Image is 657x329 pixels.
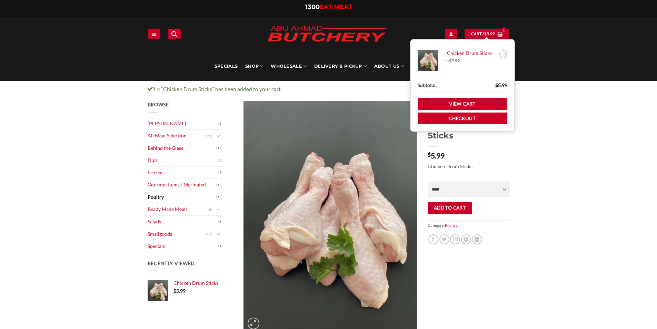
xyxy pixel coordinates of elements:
a: Specials [148,240,219,252]
a: Frozen [148,167,219,179]
span: (1) [218,241,222,251]
a: Delivery & Pickup [314,52,367,81]
a: Poultry [445,223,458,228]
a: Menu [148,29,160,39]
a: Chicken Drum Sticks [173,280,223,286]
a: Dips [148,154,219,166]
span: 1300 [305,3,320,11]
a: Share on LinkedIn [472,234,482,244]
span: (12) [216,192,222,202]
span: (2) [208,204,212,215]
a: Login [445,29,457,39]
a: Poultry [148,191,217,203]
p: Chicken Drum Sticks [428,163,509,171]
bdi: 5.99 [428,151,445,160]
bdi: 5.99 [449,58,460,63]
a: Email to a Friend [450,234,460,244]
span: Browse [148,101,169,107]
a: Pin on Pinterest [461,234,471,244]
span: (2) [218,216,222,227]
span: $ [428,152,431,157]
a: SHOP [245,52,263,81]
button: Add to cart [428,202,471,214]
a: Chicken Drum Sticks [444,50,497,56]
a: Remove Chicken Drum Sticks from cart [499,50,507,58]
a: Wholesale [271,52,307,81]
a: About Us [374,52,404,81]
img: Abu Ahmad Butchery [261,21,392,48]
span: (19) [216,143,222,153]
span: Cart / [471,31,495,37]
span: Category: [428,220,509,230]
span: (5) [218,155,222,166]
span: $ [495,82,498,88]
a: Search [168,29,181,39]
a: Share on Facebook [428,234,438,244]
a: View cart [418,98,507,110]
a: Salads [148,216,219,228]
a: [PERSON_NAME] [148,118,219,130]
span: (9) [218,167,222,178]
bdi: 5.99 [484,31,495,36]
a: Specials [215,52,238,81]
a: Ready Made Meals [148,203,209,215]
div: 1 × “Chicken Drum Sticks” has been added to your cart. [142,85,515,94]
a: All Meat Selection [148,130,207,142]
strong: Subtotal: [418,81,437,89]
span: $ [173,288,176,294]
bdi: 5.99 [173,288,186,294]
span: EAT MEAT [320,3,352,11]
span: $ [484,31,487,37]
bdi: 5.99 [495,82,507,88]
button: Toggle [214,132,222,140]
a: Share on Twitter [439,234,449,244]
button: Toggle [214,230,222,238]
span: (2) [218,118,222,129]
a: Smallgoods [148,228,207,240]
span: Recently Viewed [148,260,195,266]
span: (13) [216,180,222,190]
a: Behind the Glass [148,142,217,154]
a: View cart [465,29,509,39]
button: Toggle [214,206,222,213]
span: Chicken Drum Sticks [173,280,218,286]
span: 1 × [444,58,460,64]
span: (27) [206,229,212,239]
a: Gourmet Items / Marinated [148,179,217,191]
a: Checkout [418,113,507,125]
span: $ [449,58,451,63]
a: 1300EAT MEAT [305,3,352,11]
span: (74) [206,131,212,141]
